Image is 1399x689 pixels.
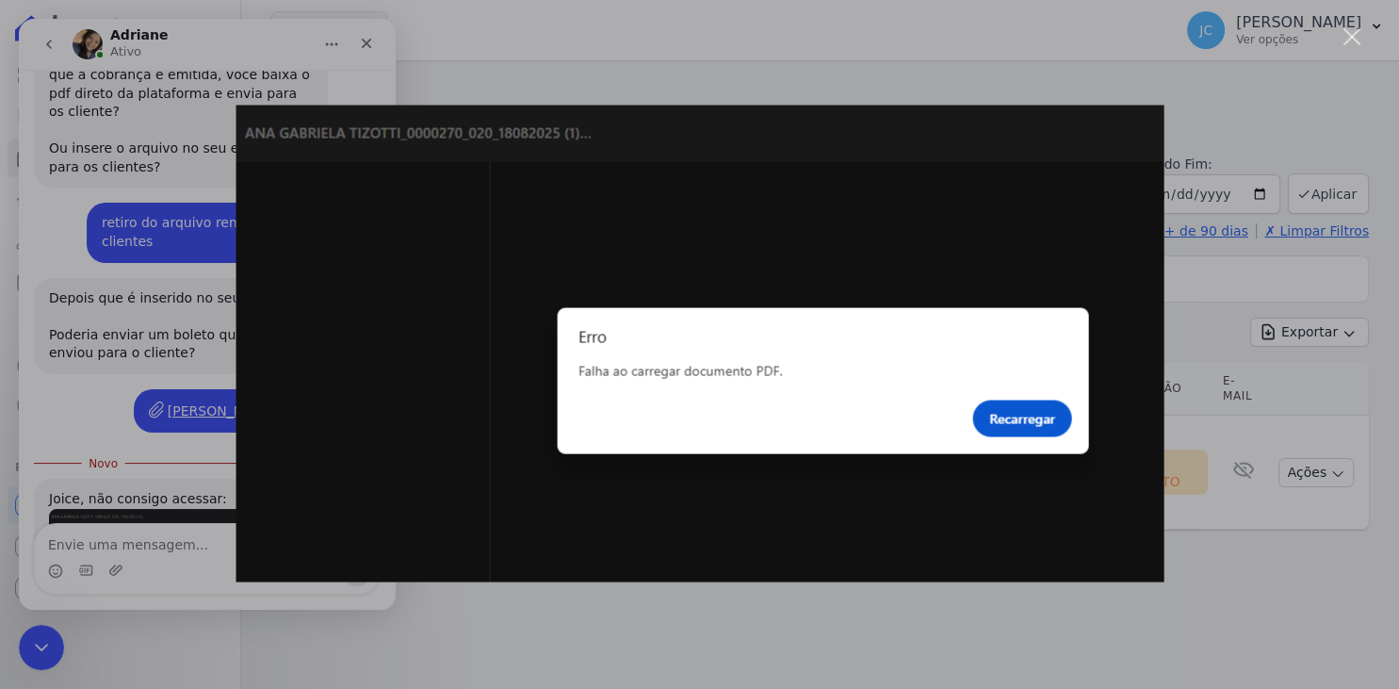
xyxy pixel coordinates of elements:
[30,471,283,490] div: Joice, não consigo acessar:
[15,17,362,184] div: Adriane diz…
[15,460,362,672] div: Adriane diz…
[30,271,294,344] div: Depois que é inserido no seu erp? Poderia enviar um boleto que você enviou para o cliente?
[15,17,309,169] div: Certo. Você importa a remessa, e assim que a cobrança é emitida, você baixa o pdf direto da plata...
[12,8,48,43] button: go back
[15,259,309,355] div: Depois que é inserido no seu erp?Poderia enviar um boleto que você enviou para o cliente?
[15,259,362,370] div: Adriane diz…
[331,8,365,41] div: Fechar
[295,8,331,43] button: Início
[29,545,44,560] button: Selecionador de Emoji
[130,382,347,402] a: [PERSON_NAME]...082025.pdf
[323,537,353,567] button: Enviar uma mensagem
[115,370,362,414] div: [PERSON_NAME]...082025.pdf
[89,544,105,559] button: Upload do anexo
[91,24,122,42] p: Ativo
[16,505,361,537] textarea: Envie uma mensagem...
[1343,28,1361,46] div: Fechar
[83,195,347,232] div: retiro do arquivo remessa e envio aos clientes
[15,460,298,631] div: Joice, não consigo acessar:
[91,9,149,24] h1: Adriane
[15,184,362,258] div: Joice diz…
[54,10,84,41] img: Profile image for Adriane
[236,105,1163,582] img: Fechar
[149,383,347,402] div: [PERSON_NAME]...082025.pdf
[15,370,362,429] div: Joice diz…
[68,184,362,243] div: retiro do arquivo remessa e envio aos clientes
[15,444,362,445] div: New messages divider
[59,544,74,559] button: Selecionador de GIF
[30,28,294,157] div: Certo. Você importa a remessa, e assim que a cobrança é emitida, você baixa o pdf direto da plata...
